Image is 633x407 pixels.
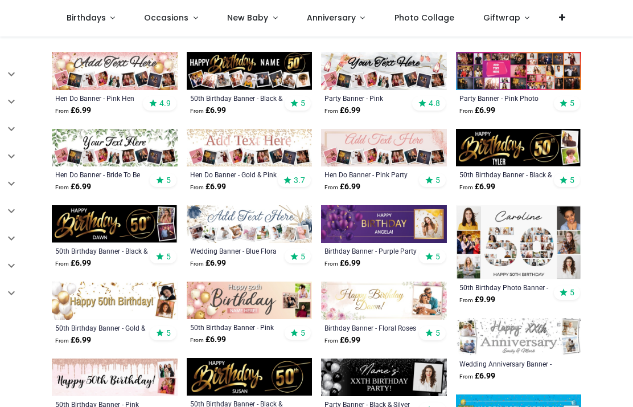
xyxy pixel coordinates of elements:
img: Personalised Party Banner - Pink Photo Collage - Add Text & 30 Photo Upload [456,52,582,89]
strong: £ 6.99 [324,181,360,193]
span: 5 [166,328,171,338]
strong: £ 6.99 [324,258,360,269]
span: 5 [570,98,574,108]
img: Personalised Wedding Banner - Blue Flora - Custom Text & 9 Photo Upload [187,205,313,243]
img: Personalised Happy 50th Birthday Banner - Pink Glitter - 2 Photo Upload [52,359,178,396]
a: 50th Birthday Banner - Black & Gold [55,246,150,255]
span: 5 [570,175,574,185]
strong: £ 6.99 [324,105,360,116]
span: From [55,108,69,114]
span: Anniversary [307,12,356,23]
span: 5 [435,251,440,262]
span: 5 [301,328,305,338]
a: Hen Do Banner - Gold & Pink Party Occasion [190,170,285,179]
img: Personalised Wedding Anniversary Banner - Silver Party Design - Custom Text & 4 Photo Upload [456,318,582,356]
strong: £ 6.99 [459,371,495,382]
span: From [190,108,204,114]
span: Photo Collage [394,12,454,23]
span: From [324,184,338,190]
a: Birthday Banner - Floral Roses [324,323,420,332]
span: From [324,261,338,267]
img: Personalised Happy 50th Birthday Banner - Black & Gold - Custom Name & 9 Photo Upload [187,52,313,89]
img: Personalised Hen Do Banner - Pink Hen Party - 9 Photo Upload [52,52,178,89]
span: Occasions [144,12,188,23]
a: Party Banner - Pink Photo Collage [459,93,554,103]
a: Hen Do Banner - Pink Hen Party [55,93,150,103]
img: Personalised Happy 50th Birthday Banner - Black & Gold - Custom Name [187,358,313,396]
img: Personalised Hen Do Banner - Bride To Be - 9 Photo Upload [52,129,178,166]
strong: £ 6.99 [459,105,495,116]
img: Personalised Happy Birthday Banner - Purple Party Balloons - Custom Name & 1 Photo Upload [321,205,447,243]
a: Birthday Banner - Purple Party Balloons [324,246,420,255]
span: From [459,373,473,380]
a: Wedding Anniversary Banner - Silver Party Design [459,359,554,368]
span: From [459,108,473,114]
span: 4.9 [159,98,171,108]
span: From [190,184,204,190]
a: Hen Do Banner - Bride To Be [55,170,150,179]
img: Personalised Party Banner - Black & Silver Balloons - Custom Text & 1 Photo Upload [321,359,447,396]
a: Hen Do Banner - Pink Party [324,170,420,179]
span: 5 [301,251,305,262]
a: 50th Birthday Banner - Gold & White Balloons [55,323,150,332]
span: From [190,261,204,267]
span: Birthdays [67,12,106,23]
span: From [55,184,69,190]
span: From [55,261,69,267]
span: From [324,337,338,344]
strong: £ 6.99 [324,335,360,346]
strong: £ 6.99 [459,181,495,193]
span: From [459,297,473,303]
span: From [190,337,204,343]
strong: £ 6.99 [190,105,226,116]
a: 50th Birthday Banner - Black & Gold [459,170,554,179]
a: 50th Birthday Photo Banner - Add Photos [459,283,554,292]
span: 4.8 [429,98,440,108]
strong: £ 6.99 [55,335,91,346]
span: 5 [570,287,574,298]
img: Personalised Happy 50th Birthday Banner - Black & Gold - Custom Name & 2 Photo Upload [456,129,582,166]
img: Personalised 50th Birthday Photo Banner - Add Photos - Custom Text [456,205,582,279]
span: 5 [435,175,440,185]
span: 5 [301,98,305,108]
a: Party Banner - Pink Champagne [324,93,420,103]
span: Giftwrap [483,12,520,23]
span: From [324,108,338,114]
img: Personalised Hen Do Banner - Gold & Pink Party Occasion - 9 Photo Upload [187,129,313,166]
strong: £ 6.99 [55,181,91,193]
img: Personalised Birthday Banner - Floral Roses - Custom Name [321,282,447,319]
a: 50th Birthday Banner - Pink [190,323,285,332]
strong: £ 6.99 [190,181,226,193]
strong: £ 6.99 [190,258,226,269]
img: Personalised Happy 50th Birthday Banner - Pink - Custom Name & 3 Photo Upload [187,282,313,319]
img: Hen Do Banner - Pink Party - Custom Text & 9 Photo Upload [321,129,447,166]
strong: £ 6.99 [190,334,226,345]
span: 3.7 [294,175,305,185]
img: Personalised Party Banner - Pink Champagne - 9 Photo Upload & Custom Text [321,52,447,89]
strong: £ 6.99 [55,105,91,116]
span: 5 [166,175,171,185]
span: 5 [166,251,171,262]
span: From [55,337,69,344]
span: New Baby [227,12,268,23]
img: Personalised Happy 50th Birthday Banner - Gold & White Balloons - 2 Photo Upload [52,282,178,319]
a: Wedding Banner - Blue Flora [190,246,285,255]
a: 50th Birthday Banner - Black & Gold [190,93,285,103]
strong: £ 9.99 [459,294,495,306]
